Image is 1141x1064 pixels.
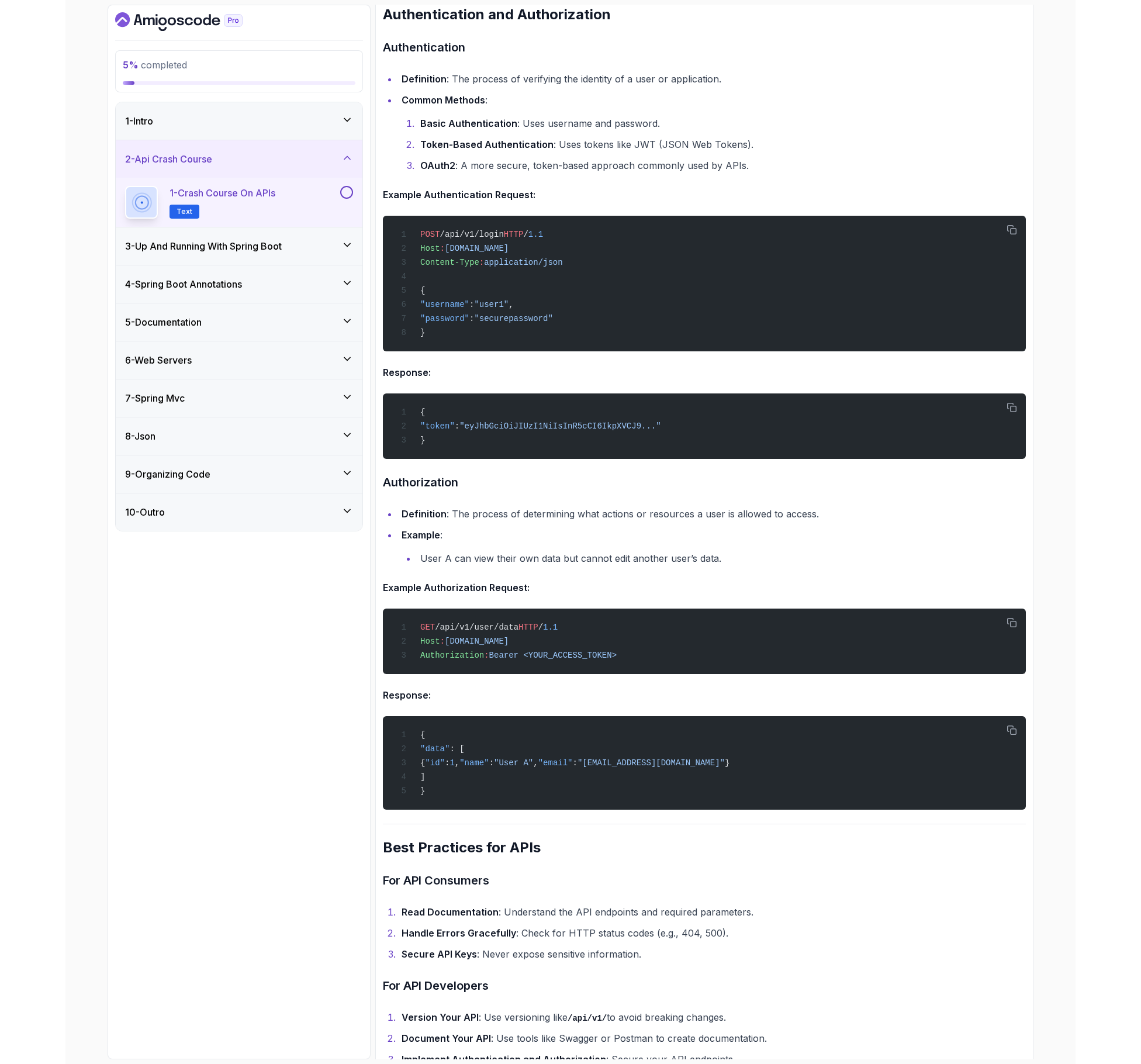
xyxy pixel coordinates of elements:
[57,59,122,71] span: completed
[369,623,453,632] span: /api/v1/user/data
[317,871,960,890] h3: For API Consumers
[336,73,381,85] strong: Definition
[111,207,127,216] span: Text
[359,758,379,768] span: "id"
[379,758,384,768] span: :
[50,140,297,178] button: 2-Api Crash Course
[375,637,379,646] span: :
[443,300,448,309] span: ,
[333,506,960,522] li: : The process of determining what actions or resources a user is allowed to access.
[389,422,394,431] span: :
[463,230,478,239] span: 1.1
[507,758,511,768] span: :
[355,436,359,445] span: }
[394,422,595,431] span: "eyJhbGciOiJIUzI1NiIsInR5cCI6IkpXVCJ9..."
[336,906,433,918] strong: Read Documentation
[336,529,375,541] strong: Example
[414,258,419,267] span: :
[104,186,210,200] p: 1 - Crash Course on APIs
[60,391,119,405] h3: 7 - Spring Mvc
[50,455,297,493] button: 9-Organizing Code
[355,407,359,417] span: {
[409,300,443,309] span: "user1"
[384,758,389,768] span: 1
[317,5,960,24] h2: Authentication and Authorization
[333,527,960,566] li: :
[375,244,379,253] span: :
[355,300,404,309] span: "username"
[389,758,394,768] span: ,
[419,258,497,267] span: application/json
[50,12,204,31] a: Dashboard
[317,188,960,202] h4: Example Authentication Request:
[355,758,359,768] span: {
[336,1032,426,1044] strong: Document Your API
[50,417,297,455] button: 8-Json
[336,927,451,939] strong: Handle Errors Gracefully
[50,493,297,531] button: 10-Outro
[453,623,473,632] span: HTTP
[333,71,960,87] li: : The process of verifying the identity of a user or application.
[355,422,389,431] span: "token"
[333,946,960,962] li: : Never expose sensitive information.
[355,651,419,660] span: Authorization
[404,300,409,309] span: :
[50,227,297,265] button: 3-Up And Running With Spring Boot
[50,102,297,140] button: 1-Intro
[60,315,136,329] h3: 5 - Documentation
[424,651,551,660] span: Bearer <YOUR_ACCESS_TOKEN>
[317,473,960,492] h3: Authorization
[60,152,147,166] h3: 2 - Api Crash Course
[50,341,297,379] button: 6-Web Servers
[355,139,488,150] strong: Token-Based Authentication
[50,303,297,341] button: 5-Documentation
[438,230,458,239] span: HTTP
[50,379,297,417] button: 7-Spring Mvc
[60,186,288,219] button: 1-Crash Course on APIsText
[355,730,359,740] span: {
[351,157,960,174] li: : A more secure, token-based approach commonly used by APIs.
[659,758,664,768] span: }
[317,38,960,57] h3: Authentication
[379,637,443,646] span: [DOMAIN_NAME]
[60,277,177,291] h3: 4 - Spring Boot Annotations
[333,92,960,174] li: :
[473,623,478,632] span: /
[351,115,960,132] li: : Uses username and password.
[355,286,359,295] span: {
[478,623,492,632] span: 1.1
[428,758,468,768] span: "User A"
[355,118,452,129] strong: Basic Authentication
[351,550,960,566] li: User A can view their own data but cannot edit another user’s data.
[384,744,399,754] span: : [
[409,314,487,323] span: "securepassword"
[336,1011,413,1023] strong: Version Your API
[502,1014,541,1023] code: /api/v1/
[419,651,423,660] span: :
[317,838,960,857] h2: Best Practices for APIs
[60,429,90,443] h3: 8 - Json
[60,505,99,519] h3: 10 - Outro
[468,758,472,768] span: ,
[333,904,960,920] li: : Understand the API endpoints and required parameters.
[473,758,507,768] span: "email"
[355,258,414,267] span: Content-Type
[336,94,420,106] strong: Common Methods
[317,976,960,995] h3: For API Developers
[375,230,438,239] span: /api/v1/login
[355,328,359,337] span: }
[355,623,369,632] span: GET
[60,114,88,128] h3: 1 - Intro
[379,244,443,253] span: [DOMAIN_NAME]
[351,136,960,153] li: : Uses tokens like JWT (JSON Web Tokens).
[336,948,412,960] strong: Secure API Keys
[355,786,359,796] span: }
[336,508,381,520] strong: Definition
[424,758,428,768] span: :
[57,59,73,71] span: 5 %
[60,467,145,481] h3: 9 - Organizing Code
[60,353,126,367] h3: 6 - Web Servers
[317,365,960,379] h4: Response:
[512,758,659,768] span: "[EMAIL_ADDRESS][DOMAIN_NAME]"
[317,688,960,702] h4: Response:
